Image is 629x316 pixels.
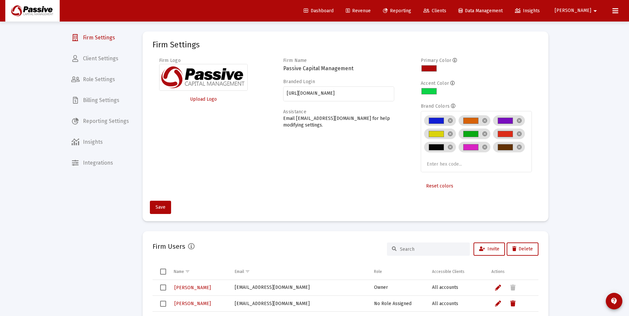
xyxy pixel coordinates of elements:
[230,280,369,296] td: [EMAIL_ADDRESS][DOMAIN_NAME]
[230,264,369,280] td: Column Email
[283,64,394,73] h3: Passive Capital Management
[174,299,212,308] a: [PERSON_NAME]
[66,155,134,171] a: Integrations
[418,4,452,18] a: Clients
[66,30,134,46] a: Firm Settings
[447,131,453,137] mat-icon: cancel
[479,246,499,252] span: Invite
[515,8,540,14] span: Insights
[174,283,212,292] a: [PERSON_NAME]
[447,118,453,124] mat-icon: cancel
[283,58,307,63] label: Firm Name
[66,92,134,108] a: Billing Settings
[591,4,599,18] mat-icon: arrow_drop_down
[235,269,244,274] div: Email
[507,242,538,256] button: Delete
[421,80,449,86] label: Accent Color
[432,301,458,306] span: All accounts
[432,285,458,290] span: All accounts
[230,296,369,312] td: [EMAIL_ADDRESS][DOMAIN_NAME]
[487,264,538,280] td: Column Actions
[304,8,334,14] span: Dashboard
[482,118,488,124] mat-icon: cancel
[245,269,250,274] span: Show filter options for column 'Email'
[174,285,211,290] span: [PERSON_NAME]
[153,41,200,48] mat-card-title: Firm Settings
[421,103,450,109] label: Brand Colors
[160,285,166,290] div: Select row
[150,201,171,214] button: Save
[174,301,211,306] span: [PERSON_NAME]
[378,4,416,18] a: Reporting
[159,64,248,91] img: Firm logo
[447,144,453,150] mat-icon: cancel
[516,144,522,150] mat-icon: cancel
[453,4,508,18] a: Data Management
[160,269,166,275] div: Select all
[283,115,394,129] p: Email [EMAIL_ADDRESS][DOMAIN_NAME] for help modifying settings.
[482,144,488,150] mat-icon: cancel
[432,269,465,274] div: Accessible Clients
[516,131,522,137] mat-icon: cancel
[383,8,411,14] span: Reporting
[153,241,185,252] h2: Firm Users
[159,58,181,63] label: Firm Logo
[491,269,505,274] div: Actions
[426,183,453,189] span: Reset colors
[510,4,545,18] a: Insights
[10,4,55,18] img: Dashboard
[66,113,134,129] a: Reporting Settings
[346,8,371,14] span: Revenue
[374,269,382,274] div: Role
[298,4,339,18] a: Dashboard
[160,301,166,307] div: Select row
[512,246,533,252] span: Delete
[421,180,459,193] button: Reset colors
[156,204,165,210] span: Save
[555,8,591,14] span: [PERSON_NAME]
[185,269,190,274] span: Show filter options for column 'Name'
[400,246,465,252] input: Search
[374,301,411,306] span: No Role Assigned
[427,264,487,280] td: Column Accessible Clients
[421,58,452,63] label: Primary Color
[610,297,618,305] mat-icon: contact_support
[159,93,248,106] button: Upload Logo
[547,4,607,17] button: [PERSON_NAME]
[283,79,315,84] label: Branded Login
[473,242,505,256] button: Invite
[424,114,528,168] mat-chip-list: Brand colors
[66,134,134,150] a: Insights
[66,72,134,87] a: Role Settings
[66,51,134,67] a: Client Settings
[482,131,488,137] mat-icon: cancel
[190,96,217,102] span: Upload Logo
[459,8,503,14] span: Data Management
[374,285,388,290] span: Owner
[369,264,428,280] td: Column Role
[516,118,522,124] mat-icon: cancel
[169,264,230,280] td: Column Name
[174,269,184,274] div: Name
[427,162,476,167] input: Enter hex code...
[283,109,306,115] label: Assistance
[423,8,446,14] span: Clients
[341,4,376,18] a: Revenue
